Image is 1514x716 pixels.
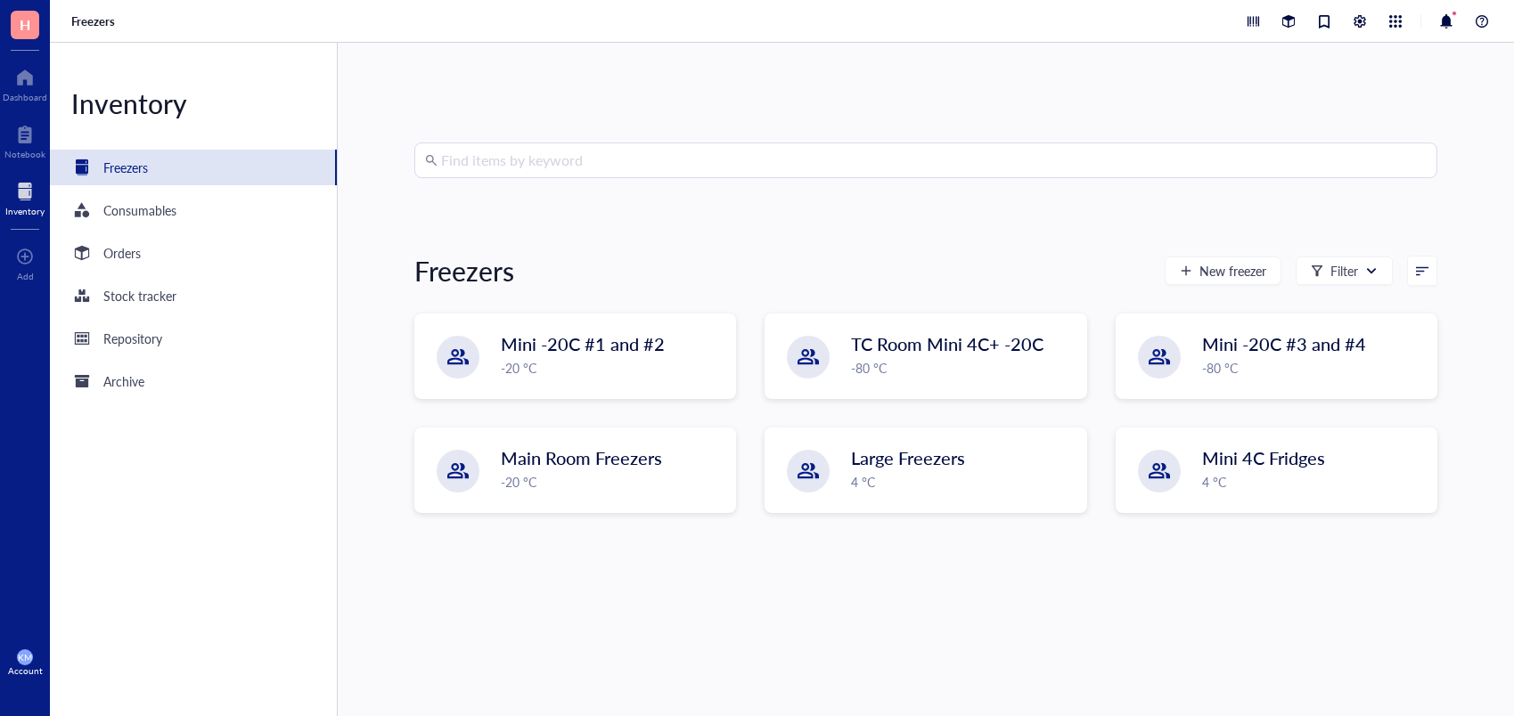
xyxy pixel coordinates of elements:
[4,149,45,159] div: Notebook
[851,331,1043,356] span: TC Room Mini 4C+ -20C
[851,358,1075,378] div: -80 °C
[103,286,176,305] div: Stock tracker
[50,278,337,313] a: Stock tracker
[103,329,162,348] div: Repository
[18,652,32,663] span: KM
[501,331,665,356] span: Mini -20C #1 and #2
[3,63,47,102] a: Dashboard
[50,321,337,356] a: Repository
[103,158,148,177] div: Freezers
[3,92,47,102] div: Dashboard
[5,177,45,216] a: Inventory
[103,200,176,220] div: Consumables
[50,192,337,228] a: Consumables
[1165,256,1281,285] button: New freezer
[501,445,662,470] span: Main Room Freezers
[103,243,141,263] div: Orders
[1202,358,1426,378] div: -80 °C
[50,150,337,185] a: Freezers
[71,13,119,29] a: Freezers
[8,665,43,676] div: Account
[50,235,337,271] a: Orders
[501,358,724,378] div: -20 °C
[103,371,144,391] div: Archive
[851,472,1075,492] div: 4 °C
[501,472,724,492] div: -20 °C
[4,120,45,159] a: Notebook
[50,363,337,399] a: Archive
[20,13,30,36] span: H
[1202,445,1325,470] span: Mini 4C Fridges
[1202,472,1426,492] div: 4 °C
[5,206,45,216] div: Inventory
[17,271,34,281] div: Add
[851,445,965,470] span: Large Freezers
[50,85,337,121] div: Inventory
[1199,264,1266,278] span: New freezer
[1202,331,1366,356] span: Mini -20C #3 and #4
[1330,261,1358,281] div: Filter
[414,253,514,289] div: Freezers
